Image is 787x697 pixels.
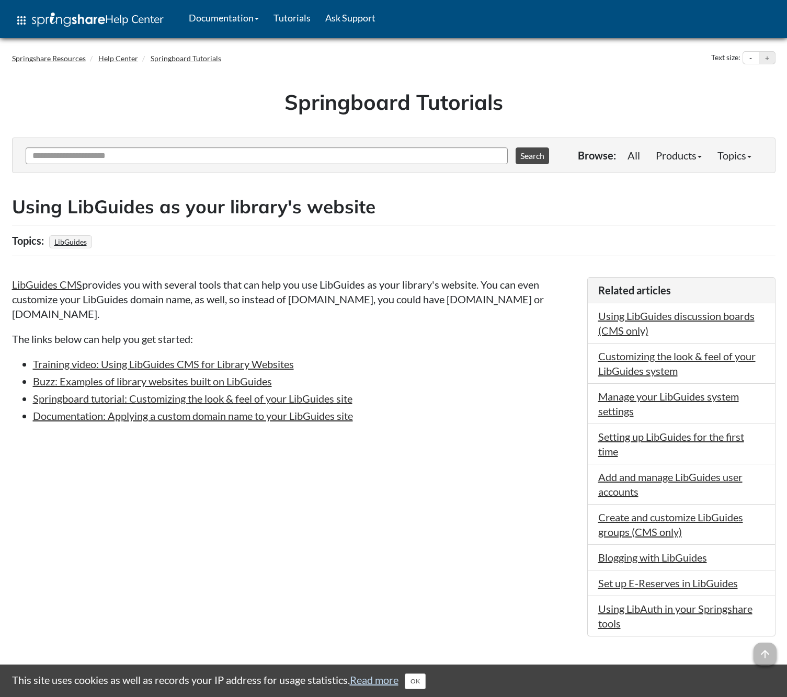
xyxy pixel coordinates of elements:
[12,277,577,321] p: provides you with several tools that can help you use LibGuides as your library's website. You ca...
[33,375,272,387] a: Buzz: Examples of library websites built on LibGuides
[598,284,671,296] span: Related articles
[266,5,318,31] a: Tutorials
[710,145,759,166] a: Topics
[620,145,648,166] a: All
[12,278,82,291] a: LibGuides CMS
[598,577,738,589] a: Set up E-Reserves in LibGuides
[743,52,759,64] button: Decrease text size
[2,672,786,689] div: This site uses cookies as well as records your IP address for usage statistics.
[33,392,352,405] a: Springboard tutorial: Customizing the look & feel of your LibGuides site
[598,602,752,630] a: Using LibAuth in your Springshare tools
[598,390,739,417] a: Manage your LibGuides system settings
[759,52,775,64] button: Increase text size
[12,231,47,250] div: Topics:
[598,430,744,458] a: Setting up LibGuides for the first time
[151,54,221,63] a: Springboard Tutorials
[598,511,743,538] a: Create and customize LibGuides groups (CMS only)
[33,409,353,422] a: Documentation: Applying a custom domain name to your LibGuides site
[598,471,743,498] a: Add and manage LibGuides user accounts
[516,147,549,164] button: Search
[598,310,755,337] a: Using LibGuides discussion boards (CMS only)
[578,148,616,163] p: Browse:
[648,145,710,166] a: Products
[32,13,105,27] img: Springshare
[98,54,138,63] a: Help Center
[709,51,743,65] div: Text size:
[598,551,707,564] a: Blogging with LibGuides
[754,643,777,666] span: arrow_upward
[318,5,383,31] a: Ask Support
[15,14,28,27] span: apps
[53,234,88,249] a: LibGuides
[33,358,294,370] a: Training video: Using LibGuides CMS for Library Websites
[20,87,768,117] h1: Springboard Tutorials
[12,332,577,346] p: The links below can help you get started:
[8,5,171,36] a: apps Help Center
[181,5,266,31] a: Documentation
[105,12,164,26] span: Help Center
[754,644,777,656] a: arrow_upward
[12,194,775,220] h2: Using LibGuides as your library's website
[598,350,756,377] a: Customizing the look & feel of your LibGuides system
[12,54,86,63] a: Springshare Resources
